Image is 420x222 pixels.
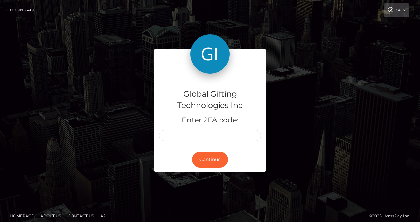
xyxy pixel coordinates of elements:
a: Contact Us [65,211,96,221]
h4: Global Gifting Technologies Inc [159,88,261,111]
h5: Enter 2FA code: [159,115,261,125]
a: Homepage [7,211,36,221]
img: Global Gifting Technologies Inc [190,34,230,74]
a: About Us [38,211,64,221]
a: Login Page [10,3,35,17]
a: API [98,211,110,221]
div: © 2025 , MassPay Inc. [369,213,415,220]
button: Continue [192,152,228,168]
a: Login [384,3,409,17]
